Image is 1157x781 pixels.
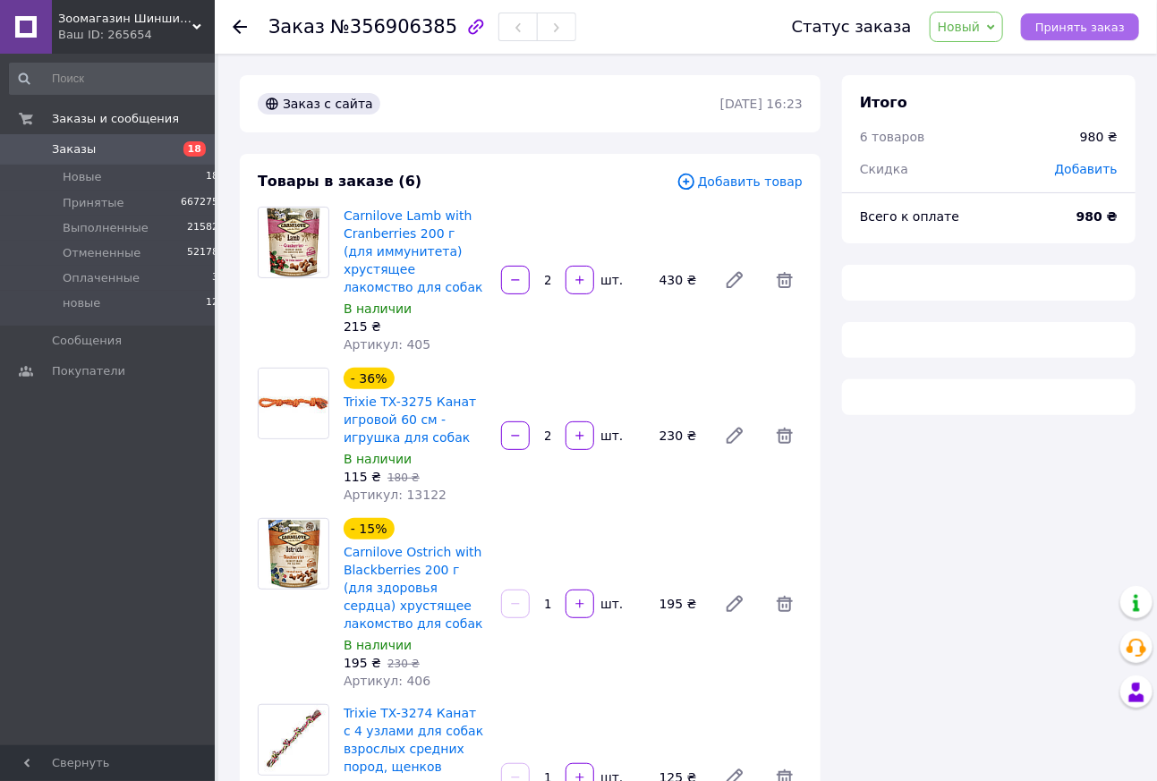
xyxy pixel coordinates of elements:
[344,208,483,294] a: Carnilove Lamb with Cranberries 200 г (для иммунитета) хрустящее лакомство для собак
[767,262,803,298] span: Удалить
[344,545,483,631] a: Carnilove Ostrich with Blackberries 200 г (для здоровья сердца) хрустящее лакомство для собак
[344,301,412,316] span: В наличии
[596,427,625,445] div: шт.
[52,111,179,127] span: Заказы и сообщения
[792,18,912,36] div: Статус заказа
[717,586,753,622] a: Редактировать
[652,267,710,293] div: 430 ₴
[206,169,218,185] span: 18
[268,16,325,38] span: Заказ
[860,162,908,176] span: Скидка
[63,220,149,236] span: Выполненные
[344,318,487,335] div: 215 ₴
[1035,21,1125,34] span: Принять заказ
[1055,162,1118,176] span: Добавить
[63,245,140,261] span: Отмененные
[58,27,215,43] div: Ваш ID: 265654
[63,295,100,311] span: новые
[1021,13,1139,40] button: Принять заказ
[233,18,247,36] div: Вернуться назад
[720,97,803,111] time: [DATE] 16:23
[387,658,420,670] span: 230 ₴
[187,245,218,261] span: 52178
[344,488,447,502] span: Артикул: 13122
[187,220,218,236] span: 21582
[181,195,218,211] span: 667275
[717,262,753,298] a: Редактировать
[63,195,124,211] span: Принятые
[344,395,476,445] a: Trixie TX-3275 Канат игровой 60 см - игрушка для собак
[258,93,380,115] div: Заказ с сайта
[258,173,421,190] span: Товары в заказе (6)
[63,270,140,286] span: Оплаченные
[330,16,457,38] span: №356906385
[860,130,925,144] span: 6 товаров
[206,295,218,311] span: 12
[63,169,102,185] span: Новые
[52,333,122,349] span: Сообщения
[596,595,625,613] div: шт.
[259,705,328,775] img: Trixie TX-3274 Канат c 4 узлами для собак взрослых средних пород, щенков крупных пород
[58,11,192,27] span: Зоомагазин Шиншилка - Дискаунтер зоотоваров.Корма для кошек и собак. Ветеринарная аптека
[652,591,710,616] div: 195 ₴
[9,63,220,95] input: Поиск
[676,172,803,191] span: Добавить товар
[767,586,803,622] span: Удалить
[52,363,125,379] span: Покупатели
[344,368,395,389] div: - 36%
[1076,209,1118,224] b: 980 ₴
[652,423,710,448] div: 230 ₴
[860,209,959,224] span: Всего к оплате
[767,418,803,454] span: Удалить
[266,208,321,277] img: Carnilove Lamb with Cranberries 200 г (для иммунитета) хрустящее лакомство для собак
[344,452,412,466] span: В наличии
[266,519,321,589] img: Carnilove Ostrich with Blackberries 200 г (для здоровья сердца) хрустящее лакомство для собак
[344,638,412,652] span: В наличии
[344,656,381,670] span: 195 ₴
[344,518,395,539] div: - 15%
[1080,128,1118,146] div: 980 ₴
[344,470,381,484] span: 115 ₴
[596,271,625,289] div: шт.
[938,20,981,34] span: Новый
[52,141,96,157] span: Заказы
[344,674,430,688] span: Артикул: 406
[860,94,907,111] span: Итого
[387,471,420,484] span: 180 ₴
[259,369,328,438] img: Trixie TX-3275 Канат игровой 60 см - игрушка для собак
[717,418,753,454] a: Редактировать
[183,141,206,157] span: 18
[344,337,430,352] span: Артикул: 405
